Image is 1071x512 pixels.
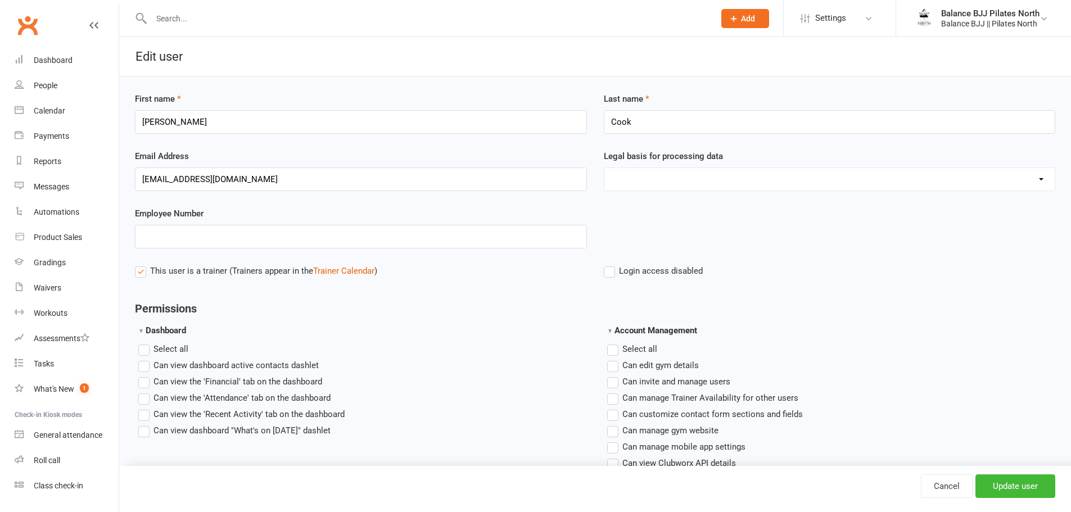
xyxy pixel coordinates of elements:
[15,98,119,124] a: Calendar
[150,264,377,276] span: This user is a trainer (Trainers appear in the )
[153,375,322,387] span: Can view the 'Financial' tab on the dashboard
[622,440,745,452] span: Can manage mobile app settings
[941,19,1040,29] div: Balance BJJ || Pilates North
[15,48,119,73] a: Dashboard
[146,325,186,336] span: Dashboard
[34,359,54,368] div: Tasks
[15,200,119,225] a: Automations
[34,207,79,216] div: Automations
[34,56,73,65] div: Dashboard
[741,14,755,23] span: Add
[815,6,846,31] span: Settings
[13,11,42,39] a: Clubworx
[34,481,83,490] div: Class check-in
[34,81,57,90] div: People
[15,275,119,301] a: Waivers
[34,258,66,267] div: Gradings
[622,407,803,419] span: Can customize contact form sections and fields
[15,124,119,149] a: Payments
[622,456,736,468] span: Can view Clubworx API details
[721,9,769,28] button: Add
[34,334,89,343] div: Assessments
[622,342,657,354] span: Select all
[119,37,183,76] h1: Edit user
[135,149,189,163] label: Email Address
[153,424,331,436] span: Can view dashboard "What's on [DATE]" dashlet
[34,456,60,465] div: Roll call
[15,149,119,174] a: Reports
[135,302,1055,315] h4: Permissions
[135,92,181,106] label: First name
[153,407,345,419] span: Can view the 'Recent Activity' tab on the dashboard
[15,473,119,499] a: Class kiosk mode
[15,174,119,200] a: Messages
[34,132,69,141] div: Payments
[15,73,119,98] a: People
[135,207,204,220] label: Employee Number
[34,431,102,439] div: General attendance
[941,8,1040,19] div: Balance BJJ Pilates North
[34,182,69,191] div: Messages
[619,264,703,276] span: Login access disabled
[15,250,119,275] a: Gradings
[15,225,119,250] a: Product Sales
[975,474,1055,498] input: Update user
[15,377,119,402] a: What's New1
[34,309,67,318] div: Workouts
[15,423,119,448] a: General attendance kiosk mode
[604,149,723,163] label: Legal basis for processing data
[622,391,798,403] span: Can manage Trainer Availability for other users
[34,106,65,115] div: Calendar
[80,383,89,393] span: 1
[15,351,119,377] a: Tasks
[34,384,74,393] div: What's New
[913,7,936,30] img: thumb_image1754262066.png
[15,326,119,351] a: Assessments
[15,448,119,473] a: Roll call
[622,359,699,370] span: Can edit gym details
[614,325,697,336] span: Account Management
[313,266,374,276] a: Trainer Calendar
[604,92,649,106] label: Last name
[921,474,973,498] a: Cancel
[153,342,188,354] span: Select all
[34,283,61,292] div: Waivers
[34,233,82,242] div: Product Sales
[153,391,331,403] span: Can view the 'Attendance' tab on the dashboard
[153,359,319,370] span: Can view dashboard active contacts dashlet
[148,11,707,26] input: Search...
[15,301,119,326] a: Workouts
[622,424,718,436] span: Can manage gym website
[34,157,61,166] div: Reports
[622,375,730,387] span: Can invite and manage users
